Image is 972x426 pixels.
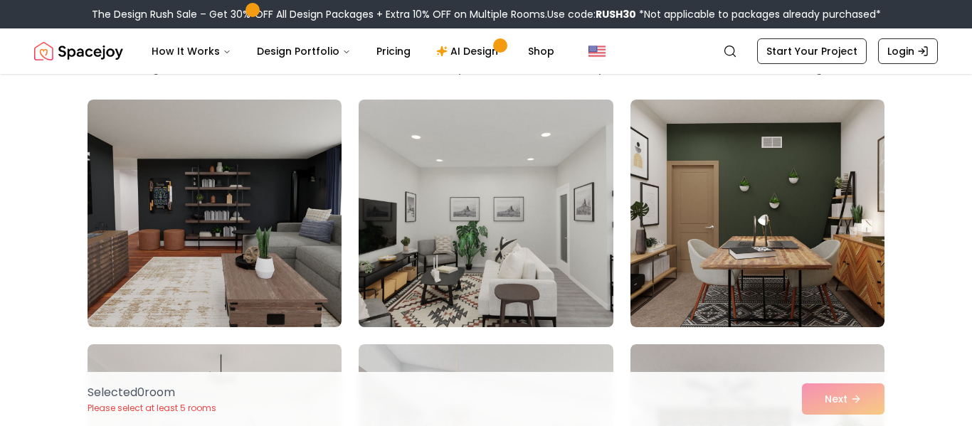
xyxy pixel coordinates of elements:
a: Pricing [365,37,422,65]
b: RUSH30 [596,7,636,21]
p: Selected 0 room [88,384,216,401]
a: AI Design [425,37,514,65]
p: Please select at least 5 rooms [88,403,216,414]
a: Spacejoy [34,37,123,65]
a: Shop [517,37,566,65]
img: Room room-1 [88,100,342,327]
button: How It Works [140,37,243,65]
span: Use code: [547,7,636,21]
nav: Global [34,28,938,74]
a: Login [878,38,938,64]
button: Design Portfolio [245,37,362,65]
img: United States [588,43,606,60]
div: The Design Rush Sale – Get 30% OFF All Design Packages + Extra 10% OFF on Multiple Rooms. [92,7,881,21]
nav: Main [140,37,566,65]
span: *Not applicable to packages already purchased* [636,7,881,21]
img: Room room-3 [630,100,884,327]
a: Start Your Project [757,38,867,64]
img: Room room-2 [352,94,619,333]
img: Spacejoy Logo [34,37,123,65]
